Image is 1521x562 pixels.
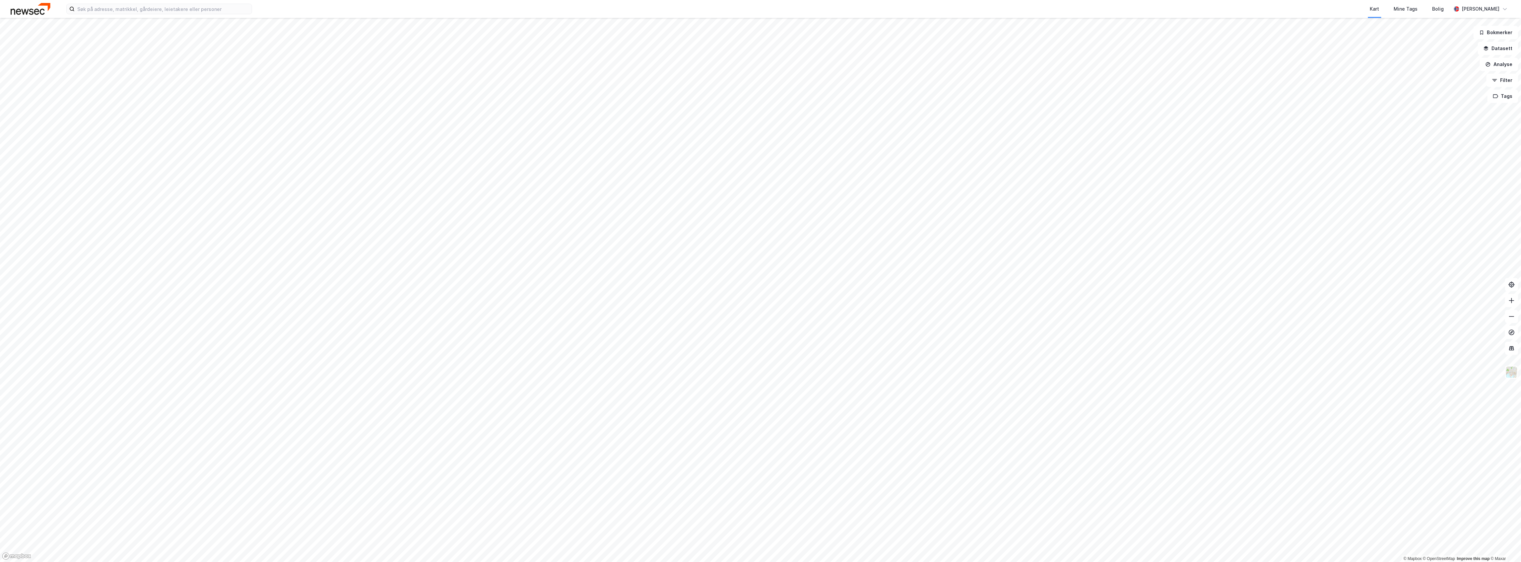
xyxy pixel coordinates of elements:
[1474,26,1518,39] button: Bokmerker
[75,4,252,14] input: Søk på adresse, matrikkel, gårdeiere, leietakere eller personer
[1404,556,1422,561] a: Mapbox
[1488,90,1518,103] button: Tags
[1370,5,1379,13] div: Kart
[1480,58,1518,71] button: Analyse
[1432,5,1444,13] div: Bolig
[11,3,50,15] img: newsec-logo.f6e21ccffca1b3a03d2d.png
[1478,42,1518,55] button: Datasett
[1488,530,1521,562] iframe: Chat Widget
[1487,74,1518,87] button: Filter
[1394,5,1418,13] div: Mine Tags
[1488,530,1521,562] div: Kontrollprogram for chat
[1457,556,1490,561] a: Improve this map
[1462,5,1500,13] div: [PERSON_NAME]
[1505,366,1518,379] img: Z
[2,552,31,560] a: Mapbox homepage
[1423,556,1455,561] a: OpenStreetMap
